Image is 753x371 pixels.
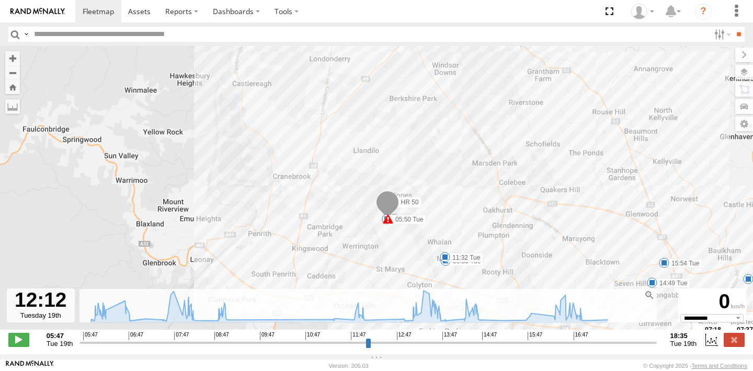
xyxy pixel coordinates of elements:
span: Tue 19th Aug 2025 [670,340,697,347]
i: ? [695,3,712,20]
div: 07:18 [699,327,727,333]
button: Zoom Home [5,80,20,94]
div: Version: 305.03 [329,363,369,369]
div: 0 [680,290,745,314]
label: Play/Stop [8,333,29,346]
span: HR 50 [401,199,419,206]
span: 08:47 [214,332,229,340]
label: Close [724,333,745,346]
label: Search Filter Options [710,27,733,42]
span: 09:47 [260,332,275,340]
strong: 18:35 [670,332,697,340]
strong: 05:47 [47,332,73,340]
div: Eric Yao [627,4,658,19]
span: 15:47 [528,332,542,340]
label: 15:54 Tue [664,259,702,268]
label: Map Settings [735,117,753,131]
label: 05:50 Tue [388,215,426,224]
img: rand-logo.svg [10,8,65,15]
a: Visit our Website [6,361,54,371]
a: Terms and Conditions [692,363,747,369]
div: 7 [382,214,392,224]
button: Zoom out [5,65,20,80]
label: 14:49 Tue [652,279,690,288]
span: 06:47 [129,332,143,340]
span: 05:47 [83,332,98,340]
label: 11:32 Tue [445,253,483,262]
span: 14:47 [482,332,497,340]
span: 12:47 [397,332,412,340]
label: Measure [5,99,20,114]
span: 16:47 [574,332,588,340]
span: Tue 19th Aug 2025 [47,340,73,347]
button: Zoom in [5,51,20,65]
label: Search Query [22,27,30,42]
span: 13:47 [442,332,457,340]
span: 10:47 [305,332,320,340]
span: 07:47 [174,332,189,340]
div: © Copyright 2025 - [643,363,747,369]
span: 11:47 [351,332,366,340]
